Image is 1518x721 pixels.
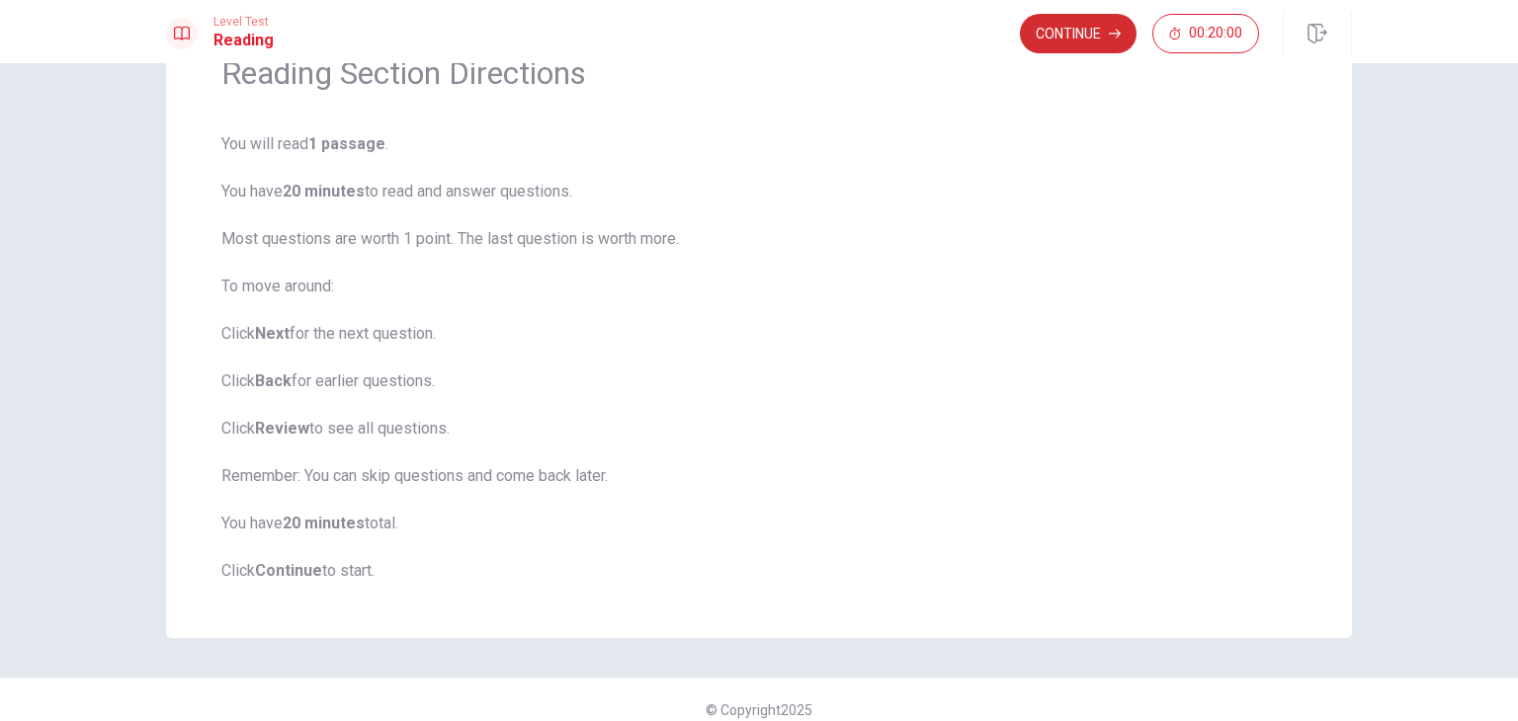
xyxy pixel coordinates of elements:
h1: Reading [213,29,274,52]
button: Continue [1020,14,1137,53]
h1: Reading Section Directions [221,53,1297,93]
b: Next [255,324,290,343]
span: Level Test [213,15,274,29]
b: 1 passage [308,134,385,153]
b: Review [255,419,309,438]
span: 00:20:00 [1189,26,1242,41]
b: 20 minutes [283,514,365,532]
b: Back [255,371,292,390]
span: You will read . You have to read and answer questions. Most questions are worth 1 point. The last... [221,132,1297,583]
button: 00:20:00 [1152,14,1259,53]
b: Continue [255,561,322,580]
span: © Copyright 2025 [706,702,812,718]
b: 20 minutes [283,182,365,200]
